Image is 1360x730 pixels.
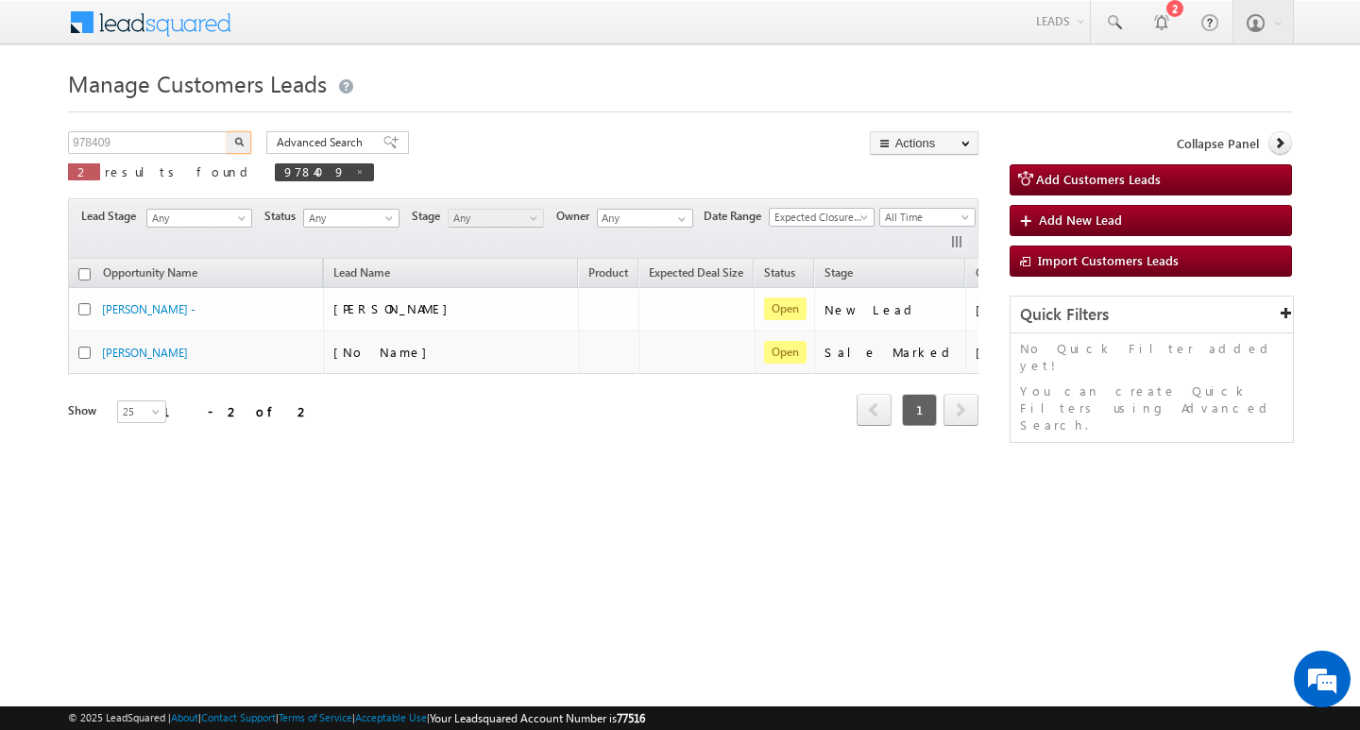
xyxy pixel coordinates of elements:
[68,68,327,98] span: Manage Customers Leads
[824,301,957,318] div: New Lead
[770,209,868,226] span: Expected Closure Date
[333,344,436,360] span: [No Name]
[1038,252,1179,268] span: Import Customers Leads
[815,263,862,287] a: Stage
[668,210,691,229] a: Show All Items
[105,163,255,179] span: results found
[68,402,102,419] div: Show
[102,302,195,316] a: [PERSON_NAME] -
[1011,297,1293,333] div: Quick Filters
[102,346,188,360] a: [PERSON_NAME]
[824,344,957,361] div: Sale Marked
[764,297,807,320] span: Open
[769,208,875,227] a: Expected Closure Date
[857,396,892,426] a: prev
[824,265,853,280] span: Stage
[147,210,246,227] span: Any
[333,300,457,316] span: [PERSON_NAME]
[412,208,448,225] span: Stage
[430,711,645,725] span: Your Leadsquared Account Number is
[117,400,166,423] a: 25
[1036,171,1161,187] span: Add Customers Leads
[943,394,978,426] span: next
[943,396,978,426] a: next
[93,263,207,287] a: Opportunity Name
[704,208,769,225] span: Date Range
[264,208,303,225] span: Status
[162,400,311,422] div: 1 - 2 of 2
[324,263,399,287] span: Lead Name
[870,131,978,155] button: Actions
[77,163,91,179] span: 2
[78,268,91,280] input: Check all records
[639,263,753,287] a: Expected Deal Size
[304,210,394,227] span: Any
[118,403,168,420] span: 25
[617,711,645,725] span: 77516
[976,301,1099,318] div: [PERSON_NAME]
[902,394,937,426] span: 1
[976,344,1099,361] div: [PERSON_NAME]
[880,209,970,226] span: All Time
[857,394,892,426] span: prev
[1039,212,1122,228] span: Add New Lead
[649,265,743,280] span: Expected Deal Size
[879,208,976,227] a: All Time
[755,263,805,287] a: Status
[279,711,352,723] a: Terms of Service
[277,134,368,151] span: Advanced Search
[234,137,244,146] img: Search
[355,711,427,723] a: Acceptable Use
[1020,340,1283,374] p: No Quick Filter added yet!
[448,209,544,228] a: Any
[284,163,346,179] span: 978409
[597,209,693,228] input: Type to Search
[764,341,807,364] span: Open
[449,210,538,227] span: Any
[81,208,144,225] span: Lead Stage
[556,208,597,225] span: Owner
[1177,135,1259,152] span: Collapse Panel
[171,711,198,723] a: About
[1020,382,1283,433] p: You can create Quick Filters using Advanced Search.
[588,265,628,280] span: Product
[303,209,399,228] a: Any
[103,265,197,280] span: Opportunity Name
[201,711,276,723] a: Contact Support
[68,709,645,727] span: © 2025 LeadSquared | | | | |
[976,265,1009,280] span: Owner
[146,209,252,228] a: Any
